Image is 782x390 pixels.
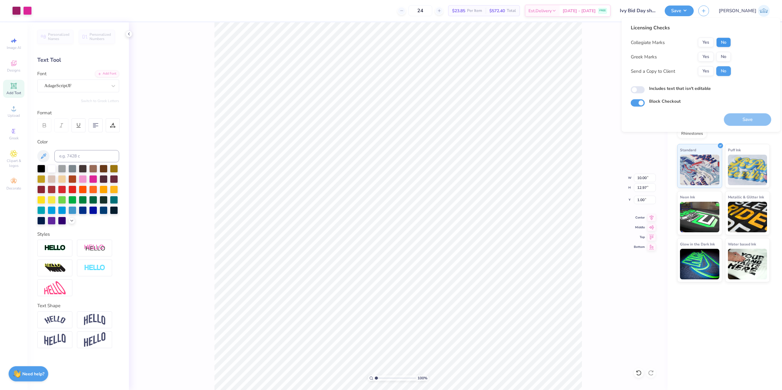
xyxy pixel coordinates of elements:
span: $572.40 [489,8,505,14]
div: Send a Copy to Client [631,68,675,75]
span: Est. Delivery [528,8,552,14]
span: Standard [680,147,696,153]
button: Yes [698,66,714,76]
img: Free Distort [44,281,66,294]
img: Standard [680,155,719,185]
img: Shadow [84,244,105,252]
div: Color [37,138,119,145]
input: e.g. 7428 c [54,150,119,162]
button: Switch to Greek Letters [81,98,119,103]
span: Metallic & Glitter Ink [728,194,764,200]
input: – – [408,5,432,16]
span: Puff Ink [728,147,741,153]
button: Save [665,6,694,16]
span: Decorate [6,186,21,191]
img: Neon Ink [680,202,719,232]
span: [DATE] - [DATE] [563,8,596,14]
span: Center [634,215,645,220]
img: Josephine Amber Orros [758,5,770,17]
button: Yes [698,52,714,62]
div: Licensing Checks [631,24,731,31]
span: Greek [9,136,19,141]
span: [PERSON_NAME] [719,7,756,14]
div: Rhinestones [677,129,707,138]
label: Includes text that isn't editable [649,85,711,92]
div: Styles [37,231,119,238]
img: Negative Space [84,264,105,271]
img: Flag [44,334,66,346]
span: Designs [7,68,20,73]
label: Block Checkout [649,98,681,105]
button: No [716,38,731,47]
div: Text Tool [37,56,119,64]
span: Upload [8,113,20,118]
span: Per Item [467,8,482,14]
img: Stroke [44,245,66,252]
span: Water based Ink [728,241,756,247]
span: Middle [634,225,645,230]
img: Puff Ink [728,155,767,185]
span: 100 % [418,375,427,381]
span: Top [634,235,645,239]
img: Water based Ink [728,249,767,279]
span: Personalized Names [48,32,70,41]
img: 3d Illusion [44,263,66,273]
img: Glow in the Dark Ink [680,249,719,279]
a: [PERSON_NAME] [719,5,770,17]
span: Total [507,8,516,14]
span: $23.85 [452,8,465,14]
div: Greek Marks [631,53,657,60]
div: Format [37,109,120,116]
button: No [716,52,731,62]
button: No [716,66,731,76]
div: Text Shape [37,302,119,309]
img: Arc [44,316,66,324]
img: Arch [84,314,105,326]
span: Clipart & logos [3,158,24,168]
span: Bottom [634,245,645,249]
img: Rise [84,332,105,347]
button: Yes [698,38,714,47]
div: Add Font [95,70,119,77]
img: Metallic & Glitter Ink [728,202,767,232]
input: Untitled Design [615,5,660,17]
span: Add Text [6,90,21,95]
span: FREE [599,9,606,13]
strong: Need help? [22,371,44,377]
div: Collegiate Marks [631,39,665,46]
span: Personalized Numbers [90,32,111,41]
span: Image AI [7,45,21,50]
span: Neon Ink [680,194,695,200]
span: Glow in the Dark Ink [680,241,715,247]
label: Font [37,70,46,77]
